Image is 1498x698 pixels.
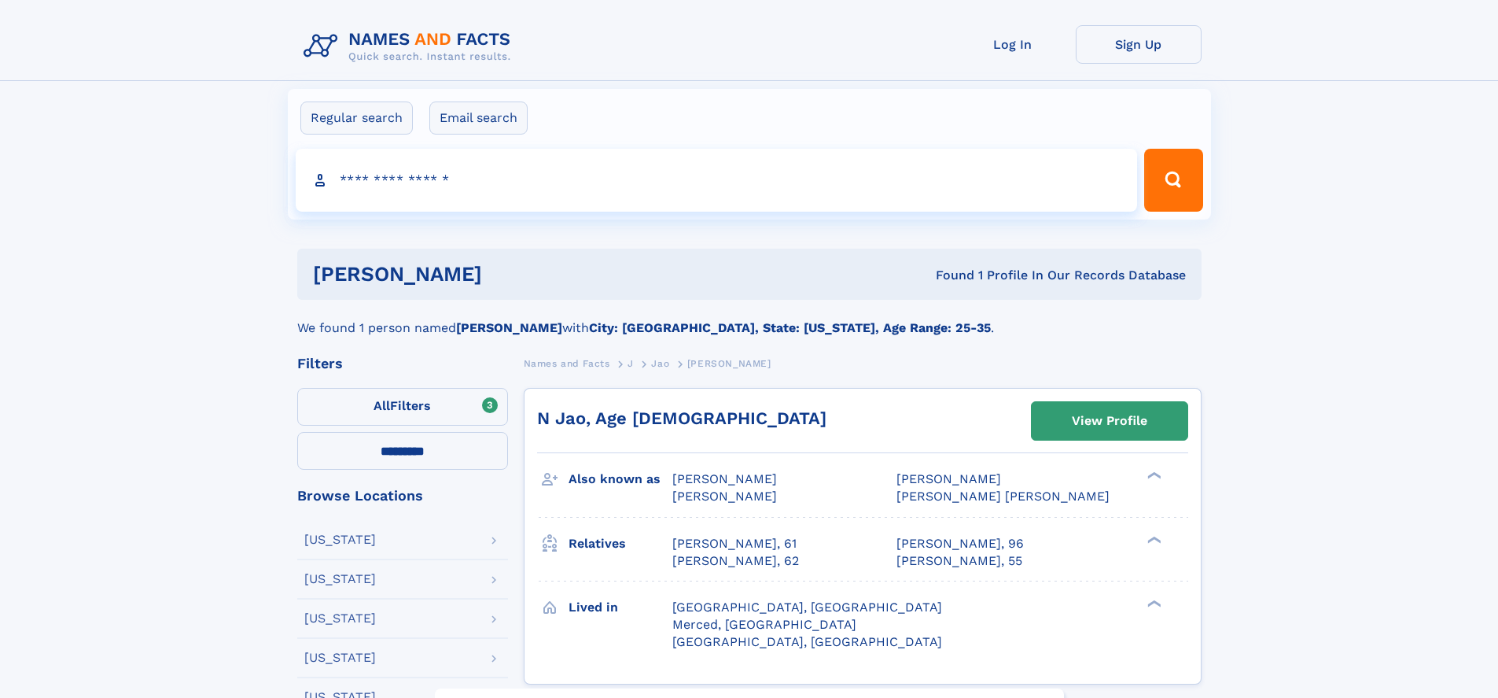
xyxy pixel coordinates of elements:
div: [US_STATE] [304,652,376,664]
a: Jao [651,353,669,373]
span: [GEOGRAPHIC_DATA], [GEOGRAPHIC_DATA] [672,634,942,649]
h1: [PERSON_NAME] [313,264,709,284]
div: [US_STATE] [304,573,376,585]
a: Sign Up [1076,25,1202,64]
input: search input [296,149,1138,212]
div: View Profile [1072,403,1147,439]
span: [PERSON_NAME] [672,489,777,504]
span: All [374,398,390,413]
a: J [628,353,634,373]
a: Names and Facts [524,353,610,373]
button: Search Button [1144,149,1202,212]
a: View Profile [1032,402,1187,440]
label: Filters [297,388,508,426]
div: [US_STATE] [304,534,376,546]
img: Logo Names and Facts [297,25,524,68]
div: [US_STATE] [304,612,376,625]
a: N Jao, Age [DEMOGRAPHIC_DATA] [537,408,826,428]
h3: Lived in [569,594,672,621]
span: Jao [651,358,669,369]
a: Log In [950,25,1076,64]
div: Filters [297,356,508,371]
span: [PERSON_NAME] [896,471,1001,486]
span: J [628,358,634,369]
a: [PERSON_NAME], 55 [896,552,1022,570]
div: Found 1 Profile In Our Records Database [709,267,1186,284]
div: Browse Locations [297,489,508,503]
a: [PERSON_NAME], 62 [672,552,799,570]
b: City: [GEOGRAPHIC_DATA], State: [US_STATE], Age Range: 25-35 [589,320,991,335]
span: [PERSON_NAME] [672,471,777,486]
span: [PERSON_NAME] [687,358,771,369]
a: [PERSON_NAME], 96 [896,535,1024,552]
div: ❯ [1143,471,1162,481]
h3: Also known as [569,466,672,493]
b: [PERSON_NAME] [456,320,562,335]
div: ❯ [1143,534,1162,545]
h3: Relatives [569,530,672,557]
span: [PERSON_NAME] [PERSON_NAME] [896,489,1110,504]
span: [GEOGRAPHIC_DATA], [GEOGRAPHIC_DATA] [672,600,942,615]
label: Email search [429,102,528,135]
div: ❯ [1143,598,1162,608]
a: [PERSON_NAME], 61 [672,535,797,552]
label: Regular search [300,102,413,135]
span: Merced, [GEOGRAPHIC_DATA] [672,617,856,632]
div: We found 1 person named with . [297,300,1202,338]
